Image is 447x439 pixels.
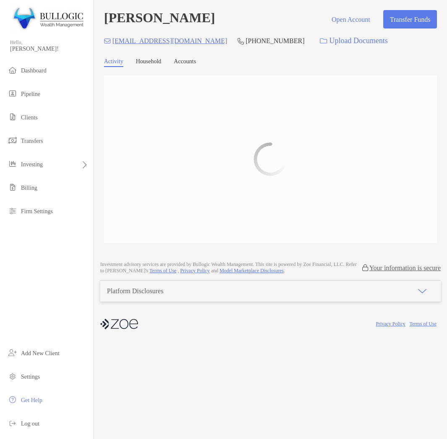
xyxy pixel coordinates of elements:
img: transfers icon [8,135,18,145]
span: Pipeline [21,91,40,97]
a: Terms of Use [149,268,176,274]
img: clients icon [8,112,18,122]
img: investing icon [8,159,18,169]
span: Firm Settings [21,208,53,214]
span: Get Help [21,397,42,403]
img: button icon [320,38,327,44]
span: Add New Client [21,350,60,356]
p: [EMAIL_ADDRESS][DOMAIN_NAME] [112,36,227,46]
a: Upload Documents [314,32,393,50]
img: firm-settings icon [8,206,18,216]
a: Privacy Policy [376,321,405,327]
img: company logo [100,315,138,333]
p: Your information is secure [369,264,441,272]
p: [PHONE_NUMBER] [246,36,304,46]
img: billing icon [8,182,18,192]
span: Clients [21,114,38,121]
a: Privacy Policy [180,268,210,274]
span: Settings [21,374,40,380]
div: Platform Disclosures [107,287,164,295]
img: Zoe Logo [10,3,83,34]
img: Email Icon [104,39,111,44]
img: logout icon [8,418,18,428]
a: Household [136,58,161,67]
img: Phone Icon [237,38,244,44]
img: add_new_client icon [8,348,18,358]
span: Dashboard [21,67,47,74]
span: Transfers [21,138,43,144]
button: Transfer Funds [383,10,437,28]
img: pipeline icon [8,88,18,98]
button: Open Account [325,10,377,28]
span: Log out [21,421,39,427]
span: Investing [21,161,43,168]
img: get-help icon [8,395,18,405]
a: Accounts [174,58,196,67]
a: Model Marketplace Disclosures [219,268,283,274]
img: dashboard icon [8,65,18,75]
span: Billing [21,185,37,191]
a: Activity [104,58,123,67]
a: Terms of Use [410,321,437,327]
img: icon arrow [417,286,427,296]
p: Investment advisory services are provided by Bullogic Wealth Management . This site is powered by... [100,261,361,274]
img: settings icon [8,371,18,381]
span: [PERSON_NAME]! [10,46,88,52]
h4: [PERSON_NAME] [104,10,215,28]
